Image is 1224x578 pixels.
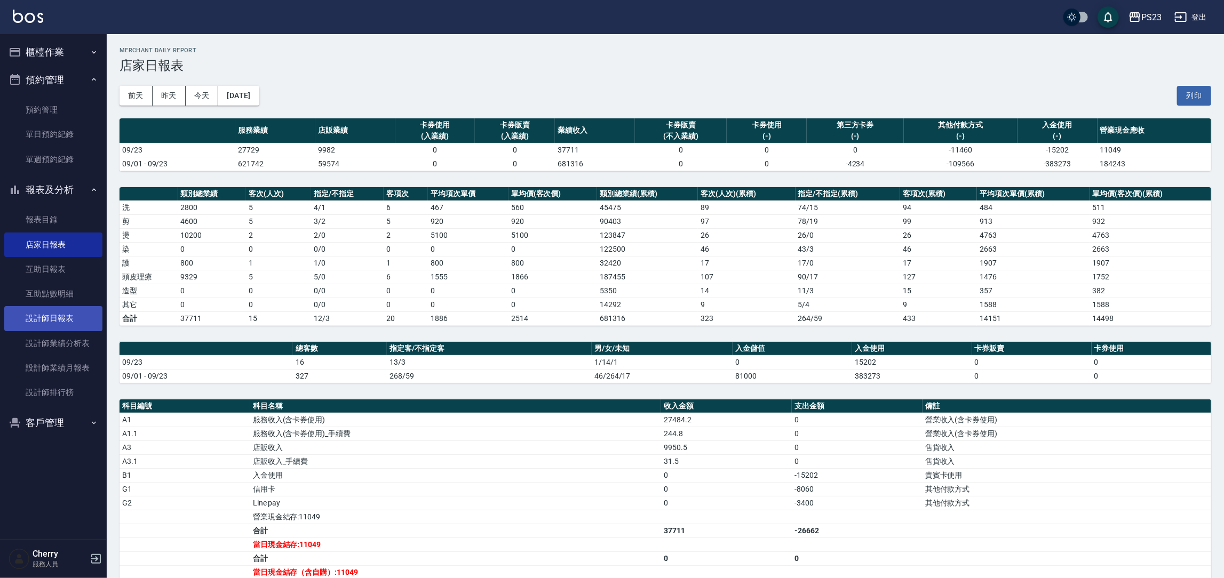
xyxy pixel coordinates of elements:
[1090,298,1211,311] td: 1588
[178,256,246,270] td: 800
[796,242,901,256] td: 43 / 3
[698,256,795,270] td: 17
[900,187,977,201] th: 客項次(累積)
[315,118,395,143] th: 店販業績
[597,187,698,201] th: 類別總業績(累積)
[120,256,178,270] td: 護
[508,284,597,298] td: 0
[1098,118,1211,143] th: 營業現金應收
[597,214,698,228] td: 90403
[120,58,1211,73] h3: 店家日報表
[384,200,428,214] td: 6
[661,468,792,482] td: 0
[120,298,178,311] td: 其它
[428,298,508,311] td: 0
[1090,311,1211,325] td: 14498
[796,200,901,214] td: 74 / 15
[597,284,698,298] td: 5350
[1090,214,1211,228] td: 932
[597,242,698,256] td: 122500
[311,228,384,242] td: 2 / 0
[977,284,1090,298] td: 357
[120,468,250,482] td: B1
[475,157,555,171] td: 0
[4,147,102,172] a: 單週預約紀錄
[250,496,662,510] td: Line pay
[592,342,733,356] th: 男/女/未知
[508,242,597,256] td: 0
[293,369,387,383] td: 327
[792,413,923,427] td: 0
[384,298,428,311] td: 0
[178,284,246,298] td: 0
[384,284,428,298] td: 0
[395,143,475,157] td: 0
[4,331,102,356] a: 設計師業績分析表
[120,427,250,440] td: A1.1
[907,119,1015,131] div: 其他付款方式
[809,119,901,131] div: 第三方卡券
[384,242,428,256] td: 0
[1018,143,1098,157] td: -15202
[120,157,235,171] td: 09/01 - 09/23
[729,119,804,131] div: 卡券使用
[638,119,724,131] div: 卡券販賣
[923,482,1211,496] td: 其他付款方式
[1090,187,1211,201] th: 單均價(客次價)(累積)
[852,355,972,369] td: 15202
[796,298,901,311] td: 5 / 4
[1020,131,1095,142] div: (-)
[293,342,387,356] th: 總客數
[1090,242,1211,256] td: 2663
[733,355,852,369] td: 0
[250,440,662,454] td: 店販收入
[120,270,178,284] td: 頭皮理療
[250,551,662,565] td: 合計
[900,270,977,284] td: 127
[923,468,1211,482] td: 貴賓卡使用
[311,256,384,270] td: 1 / 0
[235,157,315,171] td: 621742
[235,118,315,143] th: 服務業績
[178,214,246,228] td: 4600
[1092,369,1211,383] td: 0
[923,427,1211,440] td: 營業收入(含卡券使用)
[315,143,395,157] td: 9982
[796,270,901,284] td: 90 / 17
[33,549,87,559] h5: Cherry
[246,270,311,284] td: 5
[508,311,597,325] td: 2514
[315,157,395,171] td: 59574
[638,131,724,142] div: (不入業績)
[178,228,246,242] td: 10200
[235,143,315,157] td: 27729
[904,143,1018,157] td: -11460
[796,284,901,298] td: 11 / 3
[13,10,43,23] img: Logo
[900,298,977,311] td: 9
[4,380,102,405] a: 設計師排行榜
[796,256,901,270] td: 17 / 0
[4,207,102,232] a: 報表目錄
[311,270,384,284] td: 5 / 0
[796,187,901,201] th: 指定/不指定(累積)
[661,551,792,565] td: 0
[428,200,508,214] td: 467
[250,427,662,440] td: 服務收入(含卡券使用)_手續費
[508,270,597,284] td: 1866
[1141,11,1162,24] div: PS23
[698,270,795,284] td: 107
[120,228,178,242] td: 燙
[311,242,384,256] td: 0 / 0
[120,342,1211,383] table: a dense table
[120,440,250,454] td: A3
[1177,86,1211,106] button: 列印
[508,187,597,201] th: 單均價(客次價)
[977,256,1090,270] td: 1907
[555,157,635,171] td: 681316
[508,228,597,242] td: 5100
[661,496,792,510] td: 0
[1124,6,1166,28] button: PS23
[661,413,792,427] td: 27484.2
[792,496,923,510] td: -3400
